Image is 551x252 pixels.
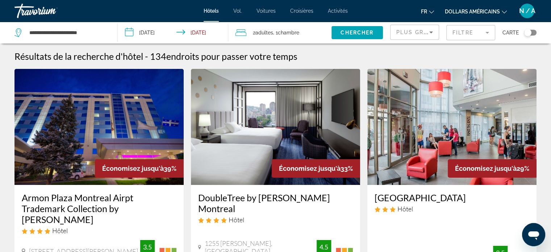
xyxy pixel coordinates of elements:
h1: Résultats de la recherche d'hôtel [14,51,143,62]
span: , 1 [273,28,299,38]
span: Économisez jusqu'à [279,165,341,172]
font: dollars américains [445,9,500,15]
font: fr [421,9,427,15]
span: Chambre [278,30,299,36]
div: 3 star Hotel [375,205,529,213]
button: Filter [446,25,495,41]
div: 29% [448,159,537,178]
span: endroits pour passer votre temps [166,51,297,62]
div: 33% [272,159,360,178]
span: Hôtel [52,227,68,235]
button: Check-in date: Sep 13, 2025 Check-out date: Sep 14, 2025 [118,22,228,44]
button: Changer de devise [445,6,507,17]
h2: 134 [150,51,297,62]
span: Adultes [255,30,273,36]
div: 4.5 [317,243,331,251]
a: Hôtels [204,8,219,14]
iframe: Bouton de lancement de la fenêtre de messagerie [522,223,545,246]
div: 39% [95,159,184,178]
a: [GEOGRAPHIC_DATA] [375,192,529,203]
button: Menu utilisateur [518,3,537,18]
span: Chercher [341,30,373,36]
div: 4 star Hotel [198,216,353,224]
img: Hotel image [14,69,184,185]
span: Économisez jusqu'à [455,165,517,172]
span: Hôtel [229,216,244,224]
mat-select: Sort by [396,28,433,37]
span: 2 [253,28,273,38]
div: 4 star Hotel [22,227,176,235]
a: Armon Plaza Montreal Airpt Trademark Collection by [PERSON_NAME] [22,192,176,225]
button: Changer de langue [421,6,434,17]
span: Plus grandes économies [396,29,483,35]
button: Chercher [331,26,383,39]
img: Hotel image [191,69,360,185]
button: Travelers: 2 adults, 0 children [228,22,331,44]
a: Voitures [256,8,276,14]
span: Économisez jusqu'à [102,165,164,172]
font: N / A [519,7,535,15]
a: Travorium [14,1,87,20]
div: 3.5 [140,243,155,251]
a: Activités [328,8,348,14]
span: Hôtel [397,205,413,213]
span: Carte [502,28,519,38]
a: DoubleTree by [PERSON_NAME] Montreal [198,192,353,214]
img: Hotel image [367,69,537,185]
button: Toggle map [519,29,537,36]
span: - [145,51,148,62]
a: Croisières [290,8,313,14]
a: Vol. [233,8,242,14]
